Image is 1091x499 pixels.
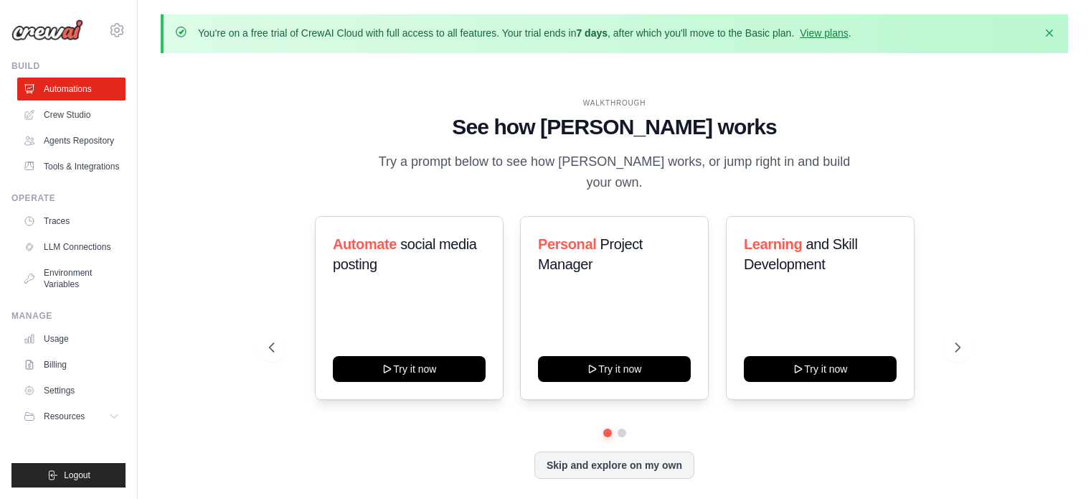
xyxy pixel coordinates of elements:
[17,155,126,178] a: Tools & Integrations
[11,60,126,72] div: Build
[538,356,691,382] button: Try it now
[17,261,126,296] a: Environment Variables
[744,236,802,252] span: Learning
[17,78,126,101] a: Automations
[64,470,90,481] span: Logout
[198,26,851,40] p: You're on a free trial of CrewAI Cloud with full access to all features. Your trial ends in , aft...
[17,353,126,376] a: Billing
[333,236,477,272] span: social media posting
[11,310,126,322] div: Manage
[744,236,857,272] span: and Skill Development
[269,114,960,140] h1: See how [PERSON_NAME] works
[269,98,960,108] div: WALKTHROUGH
[534,452,694,479] button: Skip and explore on my own
[17,379,126,402] a: Settings
[333,236,397,252] span: Automate
[576,27,608,39] strong: 7 days
[800,27,848,39] a: View plans
[17,210,126,233] a: Traces
[17,405,126,428] button: Resources
[744,356,897,382] button: Try it now
[17,103,126,126] a: Crew Studio
[11,463,126,488] button: Logout
[538,236,596,252] span: Personal
[17,235,126,258] a: LLM Connections
[374,151,856,194] p: Try a prompt below to see how [PERSON_NAME] works, or jump right in and build your own.
[17,327,126,350] a: Usage
[11,19,83,41] img: Logo
[11,192,126,204] div: Operate
[17,129,126,152] a: Agents Repository
[333,356,486,382] button: Try it now
[44,411,85,422] span: Resources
